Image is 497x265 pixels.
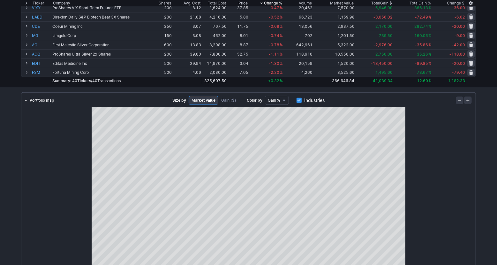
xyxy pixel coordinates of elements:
[52,43,149,47] div: First Majestic Silver Corporation
[283,68,313,77] td: 4,260
[313,3,355,12] td: 7,570.00
[283,49,313,58] td: 118,910
[32,68,51,77] a: FSM
[247,97,262,104] span: Color by
[149,68,172,77] td: 500
[283,3,313,12] td: 20,462
[313,58,355,68] td: 1,520.00
[172,97,186,104] span: Size by
[172,31,202,40] td: 3.08
[92,78,121,83] span: 40 Transaction s
[428,70,432,75] span: %
[280,52,283,57] span: %
[227,40,249,49] td: 8.87
[297,98,302,103] input: Industries
[227,21,249,31] td: 11.75
[227,31,249,40] td: 8.01
[269,61,279,66] span: -1.30
[428,5,432,10] span: %
[189,96,218,105] a: Market Value
[280,78,283,83] span: %
[283,58,313,68] td: 20,159
[417,70,428,75] span: 73.67
[227,68,249,77] td: 7.05
[32,3,51,12] a: VIXY
[313,40,355,49] td: 5,322.00
[452,61,465,66] span: -20.00
[283,40,313,49] td: 642,961
[202,77,227,84] td: 325,607.50
[375,24,393,29] span: 2,170.00
[172,12,202,21] td: 21.08
[428,52,432,57] span: %
[280,43,283,47] span: %
[280,70,283,75] span: %
[415,15,428,19] span: -72.49
[448,78,465,83] span: 1,182.33
[280,61,283,66] span: %
[52,24,149,29] div: Coeur Mining Inc
[172,3,202,12] td: 8.12
[428,43,432,47] span: %
[269,5,279,10] span: -0.47
[32,40,51,49] a: AG
[227,3,249,12] td: 37.85
[21,96,56,105] a: Portfolio map
[283,31,313,40] td: 702
[52,78,121,83] span: Summary:
[313,68,355,77] td: 3,525.60
[202,21,227,31] td: 767.50
[172,40,202,49] td: 13.83
[455,15,465,19] span: -6.02
[428,33,432,38] span: %
[379,33,393,38] span: 739.50
[172,21,202,31] td: 3.07
[269,43,279,47] span: -0.78
[52,33,149,38] div: Iamgold Corp
[202,49,227,58] td: 7,800.00
[313,31,355,40] td: 1,201.50
[149,49,172,58] td: 200
[280,15,283,19] span: %
[32,31,51,40] a: IAG
[52,70,149,75] div: Fortuna Mining Corp
[280,33,283,38] span: %
[452,43,465,47] span: -42.00
[283,21,313,31] td: 13,056
[269,70,279,75] span: -2.20
[202,3,227,12] td: 1,624.00
[280,5,283,10] span: %
[452,70,465,75] span: -79.40
[452,5,465,10] span: -36.00
[415,61,428,66] span: -89.85
[269,33,279,38] span: -0.74
[227,58,249,68] td: 3.04
[52,61,149,66] div: Editas Medicine Inc
[373,43,393,47] span: -2,976.00
[202,31,227,40] td: 462.00
[268,97,280,104] span: Gain %
[149,21,172,31] td: 250
[265,96,289,105] button: Data type
[32,12,51,21] a: LABD
[375,70,393,75] span: 1,495.60
[218,96,239,105] a: Gain ($)
[91,78,92,83] span: /
[313,77,355,84] td: 366,646.84
[268,78,279,83] span: +0.32
[72,78,91,83] span: 40 Ticker s
[313,49,355,58] td: 10,550.00
[417,78,428,83] span: 12.60
[313,21,355,31] td: 2,937.50
[417,52,428,57] span: 35.26
[172,49,202,58] td: 39.00
[172,58,202,68] td: 29.94
[428,78,432,83] span: %
[414,24,428,29] span: 282.74
[227,12,249,21] td: 5.80
[149,58,172,68] td: 500
[428,15,432,19] span: %
[32,59,51,68] a: EDIT
[373,78,393,83] span: 41,039.34
[52,5,149,10] div: ProShares VIX Short-Term Futures ETF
